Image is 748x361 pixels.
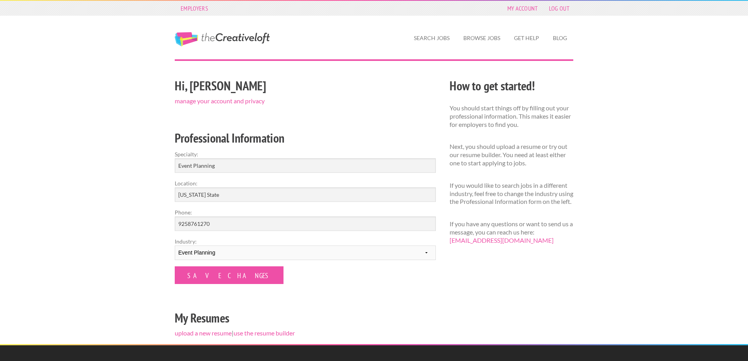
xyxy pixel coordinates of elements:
[175,150,436,158] label: Specialty:
[234,329,295,337] a: use the resume builder
[175,329,232,337] a: upload a new resume
[457,29,507,47] a: Browse Jobs
[547,29,573,47] a: Blog
[175,309,436,327] h2: My Resumes
[175,216,436,231] input: Optional
[450,236,554,244] a: [EMAIL_ADDRESS][DOMAIN_NAME]
[508,29,545,47] a: Get Help
[175,208,436,216] label: Phone:
[175,179,436,187] label: Location:
[450,220,573,244] p: If you have any questions or want to send us a message, you can reach us here:
[503,3,542,14] a: My Account
[450,77,573,95] h2: How to get started!
[175,32,270,46] a: The Creative Loft
[168,76,443,344] div: |
[175,237,436,246] label: Industry:
[175,266,283,284] input: Save Changes
[175,97,265,104] a: manage your account and privacy
[450,181,573,206] p: If you would like to search jobs in a different industry, feel free to change the industry using ...
[177,3,212,14] a: Employers
[450,104,573,128] p: You should start things off by filling out your professional information. This makes it easier fo...
[545,3,573,14] a: Log Out
[175,77,436,95] h2: Hi, [PERSON_NAME]
[175,129,436,147] h2: Professional Information
[408,29,456,47] a: Search Jobs
[175,187,436,202] input: e.g. New York, NY
[450,143,573,167] p: Next, you should upload a resume or try out our resume builder. You need at least either one to s...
